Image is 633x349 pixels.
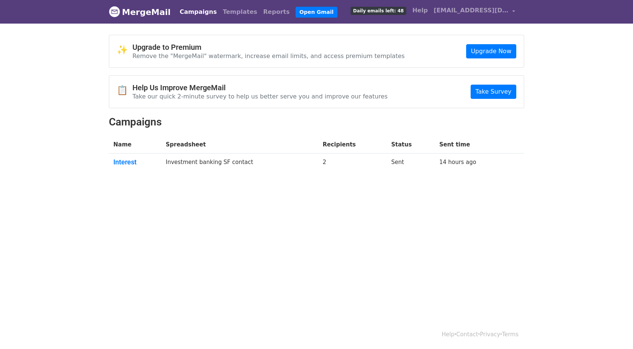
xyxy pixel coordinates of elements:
[480,331,500,338] a: Privacy
[456,331,478,338] a: Contact
[117,45,132,55] span: ✨
[161,136,318,154] th: Spreadsheet
[409,3,431,18] a: Help
[117,85,132,96] span: 📋
[502,331,519,338] a: Terms
[466,44,516,58] a: Upgrade Now
[434,6,508,15] span: [EMAIL_ADDRESS][DOMAIN_NAME]
[161,154,318,174] td: Investment banking SF contact
[442,331,455,338] a: Help
[439,159,476,166] a: 14 hours ago
[220,4,260,19] a: Templates
[132,83,388,92] h4: Help Us Improve MergeMail
[387,136,435,154] th: Status
[296,7,337,18] a: Open Gmail
[132,52,405,60] p: Remove the "MergeMail" watermark, increase email limits, and access premium templates
[431,3,518,21] a: [EMAIL_ADDRESS][DOMAIN_NAME]
[471,85,516,99] a: Take Survey
[113,158,157,166] a: Interest
[177,4,220,19] a: Campaigns
[318,136,386,154] th: Recipients
[435,136,510,154] th: Sent time
[109,4,171,20] a: MergeMail
[132,92,388,100] p: Take our quick 2-minute survey to help us better serve you and improve our features
[318,154,386,174] td: 2
[109,6,120,17] img: MergeMail logo
[351,7,406,15] span: Daily emails left: 48
[109,136,161,154] th: Name
[132,43,405,52] h4: Upgrade to Premium
[348,3,409,18] a: Daily emails left: 48
[387,154,435,174] td: Sent
[260,4,293,19] a: Reports
[109,116,524,128] h2: Campaigns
